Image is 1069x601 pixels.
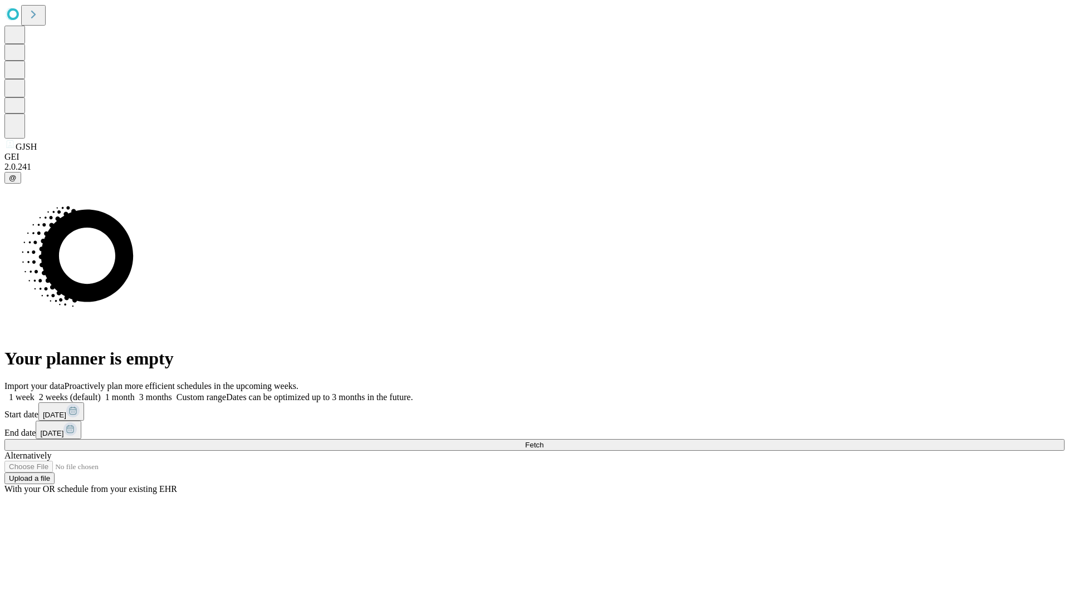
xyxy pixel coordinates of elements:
div: 2.0.241 [4,162,1065,172]
span: Custom range [176,392,226,402]
span: Fetch [525,441,543,449]
span: 1 week [9,392,35,402]
button: Fetch [4,439,1065,451]
div: GEI [4,152,1065,162]
button: [DATE] [38,402,84,421]
button: Upload a file [4,472,55,484]
span: @ [9,174,17,182]
span: 1 month [105,392,135,402]
span: 2 weeks (default) [39,392,101,402]
span: With your OR schedule from your existing EHR [4,484,177,494]
h1: Your planner is empty [4,348,1065,369]
button: @ [4,172,21,184]
span: [DATE] [40,429,63,437]
div: End date [4,421,1065,439]
span: Alternatively [4,451,51,460]
span: Dates can be optimized up to 3 months in the future. [226,392,413,402]
span: 3 months [139,392,172,402]
div: Start date [4,402,1065,421]
span: Import your data [4,381,65,391]
span: GJSH [16,142,37,151]
span: Proactively plan more efficient schedules in the upcoming weeks. [65,381,298,391]
button: [DATE] [36,421,81,439]
span: [DATE] [43,411,66,419]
